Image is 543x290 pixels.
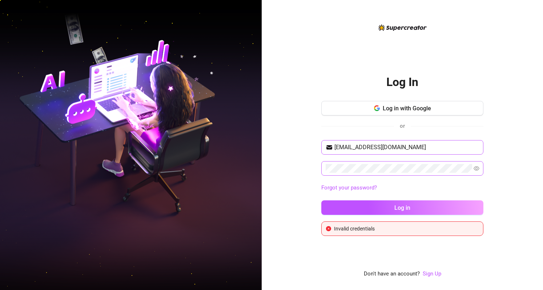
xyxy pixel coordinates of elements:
img: logo-BBDzfeDw.svg [378,24,427,31]
span: close-circle [326,226,331,231]
button: Log in with Google [321,101,483,115]
span: Don't have an account? [364,270,420,278]
input: Your email [334,143,479,152]
a: Forgot your password? [321,184,377,191]
a: Sign Up [423,270,441,277]
div: Invalid credentials [334,225,479,233]
a: Forgot your password? [321,184,483,192]
button: Log in [321,200,483,215]
h2: Log In [386,75,418,90]
a: Sign Up [423,270,441,278]
span: Log in [394,204,410,211]
span: Log in with Google [383,105,431,112]
span: or [400,123,405,129]
span: eye [474,166,479,171]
